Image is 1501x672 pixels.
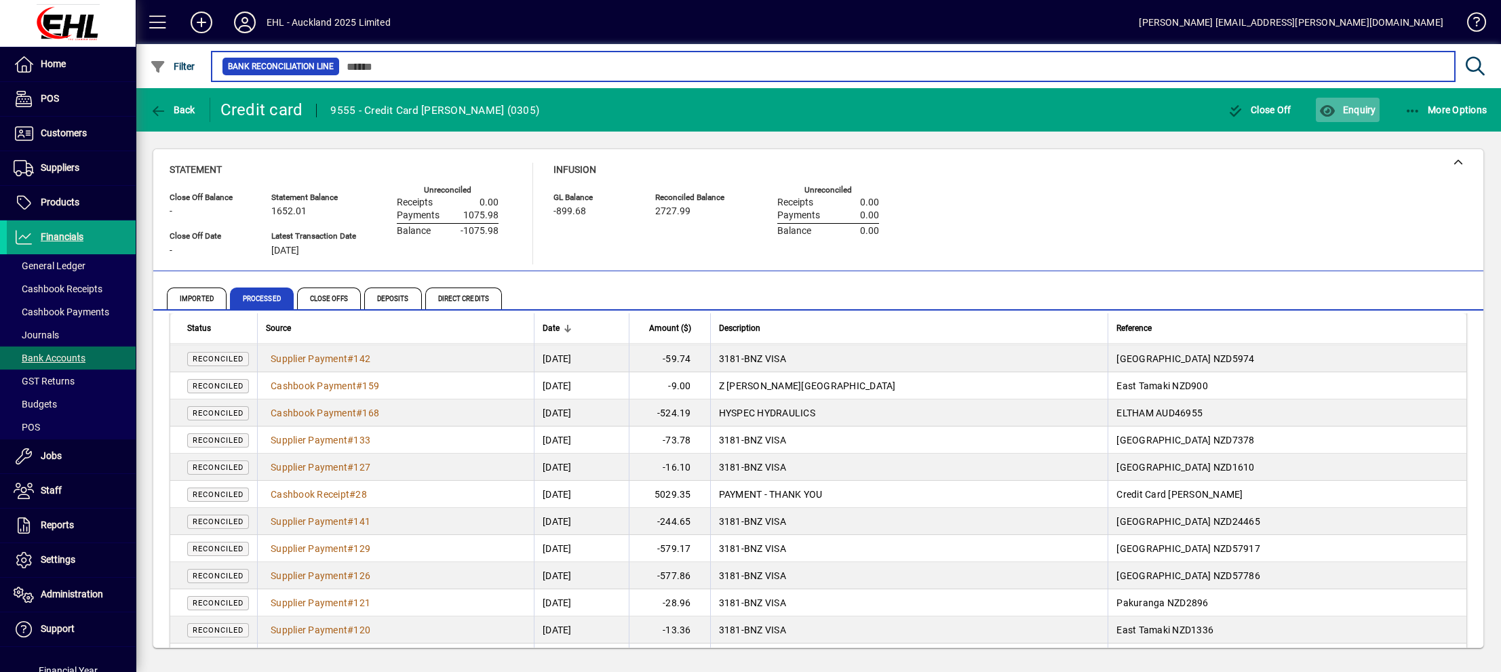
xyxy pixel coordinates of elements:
span: Credit Card [PERSON_NAME] [1116,489,1243,500]
span: # [349,489,355,500]
td: -59.74 [629,345,710,372]
span: Suppliers [41,162,79,173]
span: - [741,543,744,554]
button: Back [147,98,199,122]
a: Customers [7,117,136,151]
span: 1652.01 [271,206,307,217]
span: 3181 [719,597,741,608]
span: Back [150,104,195,115]
span: Imported [167,288,227,309]
span: # [347,597,353,608]
span: 127 [353,462,370,473]
a: Reports [7,509,136,542]
div: Status [187,321,249,336]
a: Cashbook Payment#168 [266,406,384,420]
span: Date [543,321,560,336]
span: Products [41,197,79,207]
span: # [347,570,353,581]
span: Amount ($) [649,321,691,336]
span: [GEOGRAPHIC_DATA] NZD57786 [1116,570,1260,581]
span: Balance [777,226,811,237]
span: Reconciled [193,409,243,418]
td: -577.86 [629,562,710,589]
span: Supplier Payment [271,353,347,364]
td: 5029.35 [629,481,710,508]
span: Supplier Payment [271,597,347,608]
span: # [347,435,353,446]
a: POS [7,82,136,116]
span: BNZ VISA [744,543,786,554]
button: Filter [147,54,199,79]
span: Statement Balance [271,193,356,202]
span: Supplier Payment [271,543,347,554]
span: Latest Transaction Date [271,232,356,241]
span: 126 [353,570,370,581]
span: Close Offs [297,288,361,309]
span: 168 [362,408,379,418]
span: - [741,462,744,473]
span: Journals [14,330,59,340]
td: [DATE] [534,589,628,616]
a: Home [7,47,136,81]
div: Reference [1116,321,1449,336]
span: 120 [353,625,370,635]
span: [GEOGRAPHIC_DATA] NZD5974 [1116,353,1254,364]
span: [DATE] [271,245,299,256]
td: -524.19 [629,399,710,427]
span: 0.00 [860,197,879,208]
span: -899.68 [553,206,586,217]
td: -16.10 [629,454,710,481]
span: General Ledger [14,260,85,271]
span: Cashbook Receipts [14,283,102,294]
a: GST Returns [7,370,136,393]
span: Pakuranga NZD2896 [1116,597,1208,608]
td: [DATE] [534,508,628,535]
span: Payments [397,210,440,221]
span: 121 [353,597,370,608]
span: 141 [353,516,370,527]
a: General Ledger [7,254,136,277]
td: -9.00 [629,372,710,399]
span: Cashbook Payment [271,380,356,391]
span: Reconciled Balance [655,193,737,202]
a: Settings [7,543,136,577]
span: Supplier Payment [271,516,347,527]
a: Bank Accounts [7,347,136,370]
button: Profile [223,10,267,35]
a: Supplier Payment#120 [266,622,375,637]
a: Supplier Payment#127 [266,460,375,475]
button: More Options [1401,98,1491,122]
td: [DATE] [534,427,628,454]
span: [GEOGRAPHIC_DATA] NZD7378 [1116,435,1254,446]
span: BNZ VISA [744,516,786,527]
span: BNZ VISA [744,597,786,608]
div: 9555 - Credit Card [PERSON_NAME] (0305) [330,100,539,121]
span: ELTHAM AUD46955 [1116,408,1203,418]
span: BNZ VISA [744,570,786,581]
span: Cashbook Payments [14,307,109,317]
span: Supplier Payment [271,435,347,446]
span: Receipts [777,197,813,208]
span: Filter [150,61,195,72]
span: Home [41,58,66,69]
a: Journals [7,323,136,347]
td: [DATE] [534,399,628,427]
span: 3181 [719,462,741,473]
span: Reconciled [193,626,243,635]
a: Supplier Payment#121 [266,595,375,610]
span: BNZ VISA [744,462,786,473]
div: Credit card [220,99,303,121]
a: Products [7,186,136,220]
a: Cashbook Receipt#28 [266,487,372,502]
a: Jobs [7,439,136,473]
span: - [741,597,744,608]
span: Cashbook Payment [271,408,356,418]
span: Reconciled [193,490,243,499]
span: Balance [397,226,431,237]
span: Reference [1116,321,1152,336]
span: Reports [41,519,74,530]
span: 159 [362,380,379,391]
a: Support [7,612,136,646]
a: Supplier Payment#141 [266,514,375,529]
a: Supplier Payment#126 [266,568,375,583]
